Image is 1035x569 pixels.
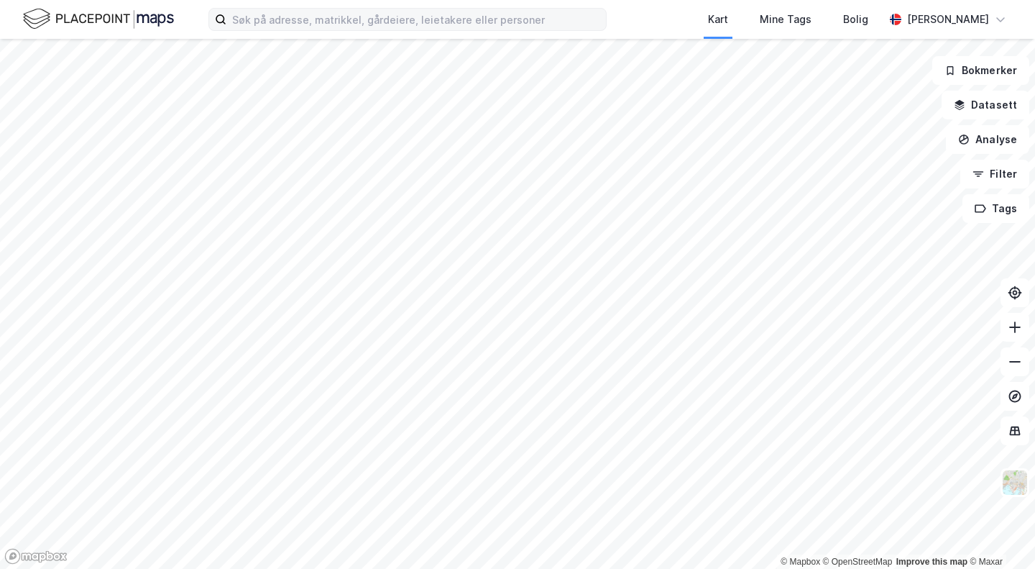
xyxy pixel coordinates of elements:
[960,160,1029,188] button: Filter
[942,91,1029,119] button: Datasett
[823,557,893,567] a: OpenStreetMap
[226,9,606,30] input: Søk på adresse, matrikkel, gårdeiere, leietakere eller personer
[896,557,967,567] a: Improve this map
[963,500,1035,569] div: Kontrollprogram for chat
[1001,469,1029,496] img: Z
[932,56,1029,85] button: Bokmerker
[843,11,868,28] div: Bolig
[4,548,68,565] a: Mapbox homepage
[907,11,989,28] div: [PERSON_NAME]
[963,500,1035,569] iframe: Chat Widget
[946,125,1029,154] button: Analyse
[962,194,1029,223] button: Tags
[760,11,811,28] div: Mine Tags
[23,6,174,32] img: logo.f888ab2527a4732fd821a326f86c7f29.svg
[708,11,728,28] div: Kart
[781,557,820,567] a: Mapbox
